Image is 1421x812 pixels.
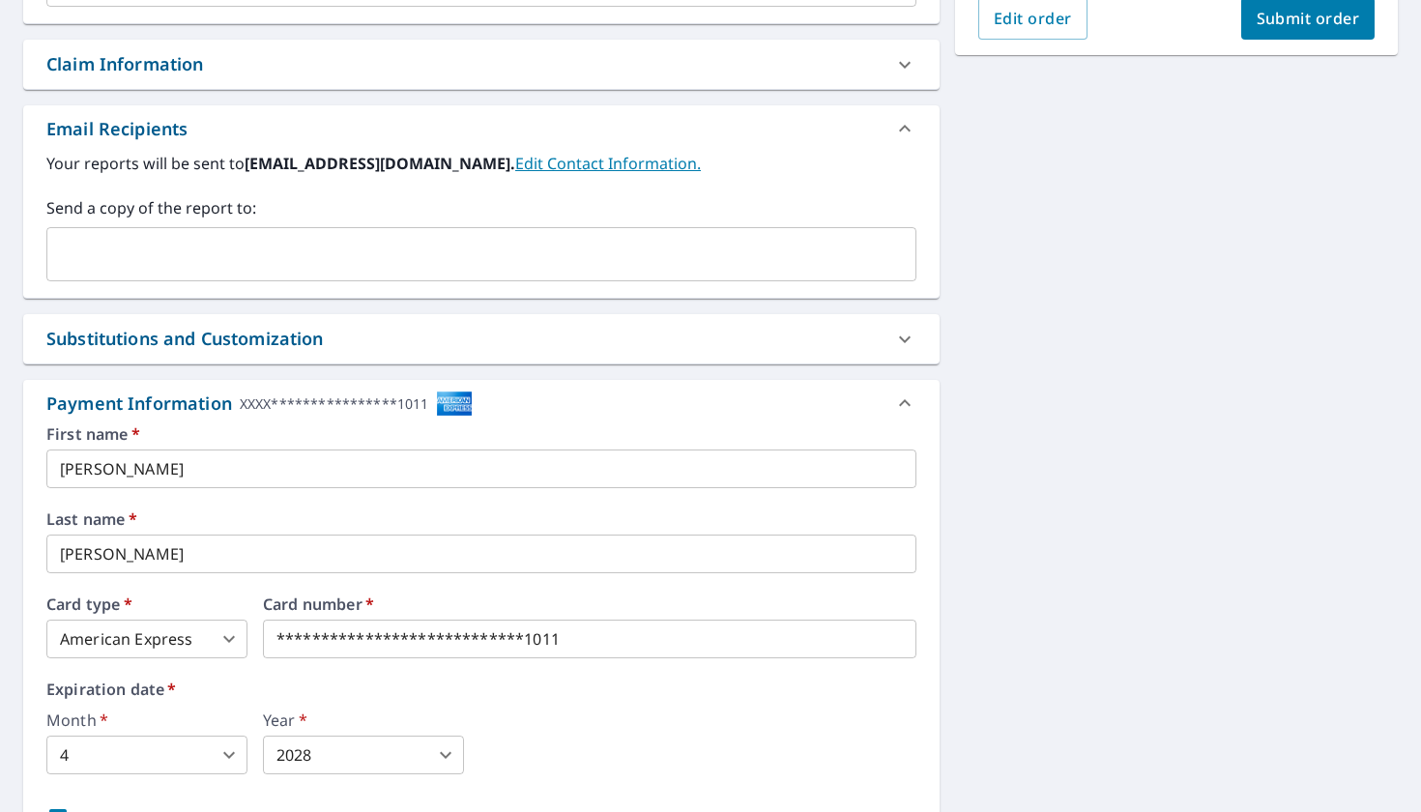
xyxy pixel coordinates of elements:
div: Email Recipients [46,116,188,142]
span: Submit order [1257,8,1360,29]
label: First name [46,426,916,442]
div: Substitutions and Customization [23,314,940,363]
label: Last name [46,511,916,527]
label: Card type [46,596,247,612]
div: Claim Information [46,51,204,77]
div: Email Recipients [23,105,940,152]
a: EditContactInfo [515,153,701,174]
label: Month [46,712,247,728]
div: Payment Information [46,391,473,417]
label: Expiration date [46,681,916,697]
div: 4 [46,736,247,774]
div: Claim Information [23,40,940,89]
label: Card number [263,596,916,612]
label: Your reports will be sent to [46,152,916,175]
b: [EMAIL_ADDRESS][DOMAIN_NAME]. [245,153,515,174]
div: 2028 [263,736,464,774]
span: Edit order [994,8,1072,29]
img: cardImage [436,391,473,417]
label: Year [263,712,464,728]
label: Send a copy of the report to: [46,196,916,219]
div: Substitutions and Customization [46,326,324,352]
div: American Express [46,620,247,658]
